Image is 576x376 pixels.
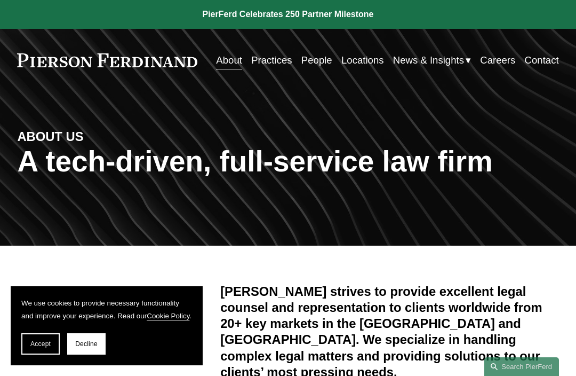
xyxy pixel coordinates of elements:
a: Cookie Policy [147,312,189,320]
h1: A tech-driven, full-service law firm [17,145,558,178]
button: Decline [67,333,106,355]
strong: ABOUT US [17,129,83,144]
section: Cookie banner [11,286,203,365]
a: folder dropdown [393,50,471,70]
span: Overview [17,285,107,307]
p: We use cookies to provide necessary functionality and improve your experience. Read our . [21,297,192,323]
a: Careers [480,50,515,70]
span: Accept [30,340,51,348]
a: Contact [525,50,559,70]
a: Locations [341,50,384,70]
a: Practices [251,50,292,70]
button: Accept [21,333,60,355]
span: News & Insights [393,51,464,69]
a: About [216,50,242,70]
span: Decline [75,340,98,348]
a: People [301,50,332,70]
a: Search this site [484,357,559,376]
